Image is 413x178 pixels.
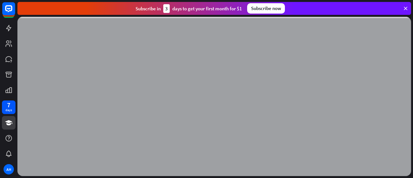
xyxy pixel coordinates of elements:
[7,102,10,108] div: 7
[4,164,14,174] div: AH
[136,4,242,13] div: Subscribe in days to get your first month for $1
[247,3,285,14] div: Subscribe now
[163,4,170,13] div: 3
[2,100,15,114] a: 7 days
[5,108,12,112] div: days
